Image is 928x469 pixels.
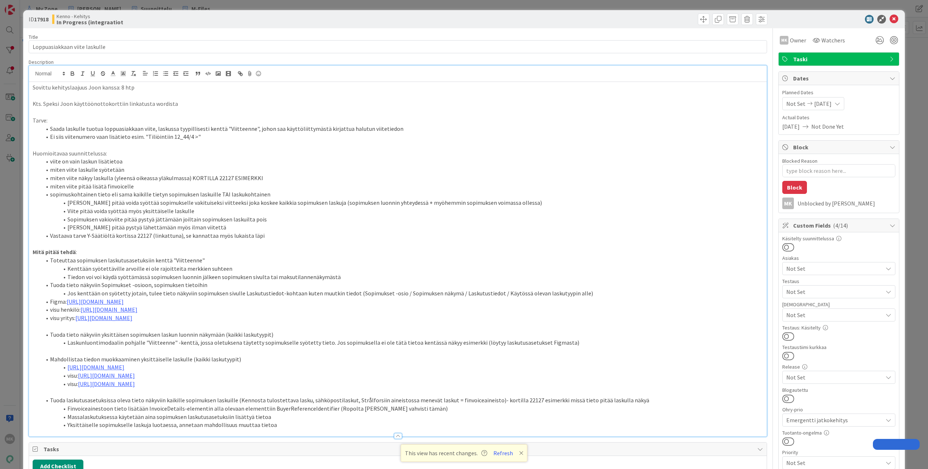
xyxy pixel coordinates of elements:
button: Block [782,181,807,194]
span: Watchers [821,36,845,45]
li: miten viite pitää lisätä finvoicelle [41,182,763,191]
button: Refresh [491,448,515,458]
b: 17918 [34,16,49,23]
a: [URL][DOMAIN_NAME] [78,380,135,387]
li: Tuoda tieto näkyviin yksittäisen sopimuksen laskun luonnin näkymään (kaikki laskutyypit) [41,331,763,339]
div: [DEMOGRAPHIC_DATA] [782,302,895,307]
p: Tarve: [33,116,763,125]
li: visu: [41,372,763,380]
li: visu henkilö: [41,306,763,314]
span: Not Set [786,264,883,273]
li: [PERSON_NAME] pitää voida syöttää sopimukselle vakituiseksi viitteeksi joka koskee kaikkia sopimu... [41,199,763,207]
li: Yksittäiselle sopimukselle laskuja luotaessa, annetaan mahdollisuus muuttaa tietoa [41,421,763,429]
p: Sovittu kehityslaajuus Joon kanssa: 8 htp [33,83,763,92]
li: miten viite laskulle syötetään [41,166,763,174]
li: miten viite näkyy laskulla (yleensä oikeassa yläkulmassa) KORTILLA 22127 ESIMERKKI [41,174,763,182]
label: Title [29,34,38,40]
span: Kenno - Kehitys [57,13,123,19]
a: [URL][DOMAIN_NAME] [78,372,135,379]
li: Mahdollistaa tiedon muokkaaminen yksittäiselle laskulle (kaikki laskutyypit) [41,355,763,364]
div: Testaus: Käsitelty [782,325,895,330]
span: Actual Dates [782,114,895,121]
li: visu: [41,380,763,388]
div: Blogautettu [782,387,895,393]
div: Testaustiimi kurkkaa [782,345,895,350]
div: Testaus [782,279,895,284]
li: sopimuskohtainen tieto eli sama kaikille tietyn sopimuksen laskuille TAI laskukohtainen [41,190,763,199]
a: [URL][DOMAIN_NAME] [80,306,137,313]
li: Tuoda tieto näkyviin Sopimukset -osioon, sopimuksen tietoihin [41,281,763,289]
span: Not Set [786,373,883,382]
span: Planned Dates [782,89,895,96]
span: Emergentti jatkokehitys [786,415,879,425]
label: Blocked Reason [782,158,817,164]
span: Owner [790,36,806,45]
li: Viite pitää voida syöttää myös yksittäiselle laskulle [41,207,763,215]
strong: Mitä pitää tehdä [33,248,76,256]
span: ID [29,15,49,24]
div: Release [782,364,895,369]
div: MK [782,198,794,209]
li: Finvoiceainestoon tieto lisätään InvoiceDetails-elementin alla olevaan elementtiin BuyerReference... [41,404,763,413]
p: Huomioitavaa suunnittelussa: [33,149,763,158]
span: Not Set [786,458,879,468]
span: Custom Fields [793,221,886,230]
p: Kts. Speksi Joon käyttöönottokorttiin linkatusta wordista [33,100,763,108]
li: Tiedon voi voi käydä syöttämässä sopimuksen luonnin jälkeen sopimuksen sivulta tai maksutilannenä... [41,273,763,281]
a: [URL][DOMAIN_NAME] [75,314,132,321]
li: Ei siis viitenumero vaan lisätieto esim. "Tiliöintiin 12_44/4 >" [41,133,763,141]
div: Ohry-prio [782,407,895,412]
a: [URL][DOMAIN_NAME] [67,364,124,371]
li: [PERSON_NAME] pitää pystyä lähettämään myös ilman viitettä [41,223,763,232]
li: Laskunluontimodaalin pohjalle "Viitteenne" -kenttä, jossa oletuksena täytetty sopimukselle syötet... [41,339,763,347]
div: Unblocked by [PERSON_NAME] [797,200,895,207]
li: Massalaskutuksessa käytetään aina sopimuksen laskutusasetuksiin lisättyä tietoa [41,413,763,421]
li: Toteuttaa sopimuksen laskutusasetuksiin kenttä "Viitteenne" [41,256,763,265]
span: [DATE] [814,99,832,108]
span: Taski [793,55,886,63]
span: This view has recent changes. [405,449,487,457]
div: MK [780,36,788,45]
span: Not Done Yet [811,122,844,131]
div: Käsitelty suunnittelussa [782,236,895,241]
li: Jos kenttään on syötetty jotain, tulee tieto näkyviin sopimuksen sivulle Laskutustiedot-kohtaan k... [41,289,763,298]
li: Sopimuksen vakioviite pitää pystyä jättämään joiltain sopimuksen laskuilta pois [41,215,763,224]
li: visu yritys: [41,314,763,322]
span: Dates [793,74,886,83]
span: Not Set [786,99,805,108]
span: ( 4/14 ) [833,222,848,229]
span: Block [793,143,886,152]
div: Priority [782,450,895,455]
span: Description [29,59,54,65]
b: In Progress (integraatiot [57,19,123,25]
p: : [33,248,763,256]
span: Not Set [786,311,883,319]
li: Vastaava tarve Y-Säätiöltä kortissa 22127 (linkattuna), se kannattaa myös lukaista läpi [41,232,763,240]
li: viite on vain laskun lisätietoa [41,157,763,166]
span: Tasks [43,445,754,453]
span: Not Set [786,287,883,296]
li: Tuoda laskutusasetuksissa oleva tieto näkyviin kaikille sopimuksen laskuille (Kennosta tulostetta... [41,396,763,404]
input: type card name here... [29,40,767,53]
div: Asiakas [782,256,895,261]
li: Saada laskulle tuotua loppuasiakkaan viite, laskussa tyypillisesti kenttä "Viitteenne", johon saa... [41,125,763,133]
li: Kenttään syötettäville arvoille ei ole rajoitteita merkkien suhteen [41,265,763,273]
span: [DATE] [782,122,800,131]
a: [URL][DOMAIN_NAME] [67,298,124,305]
li: Figma: [41,298,763,306]
div: Tuotanto-ongelma [782,430,895,435]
